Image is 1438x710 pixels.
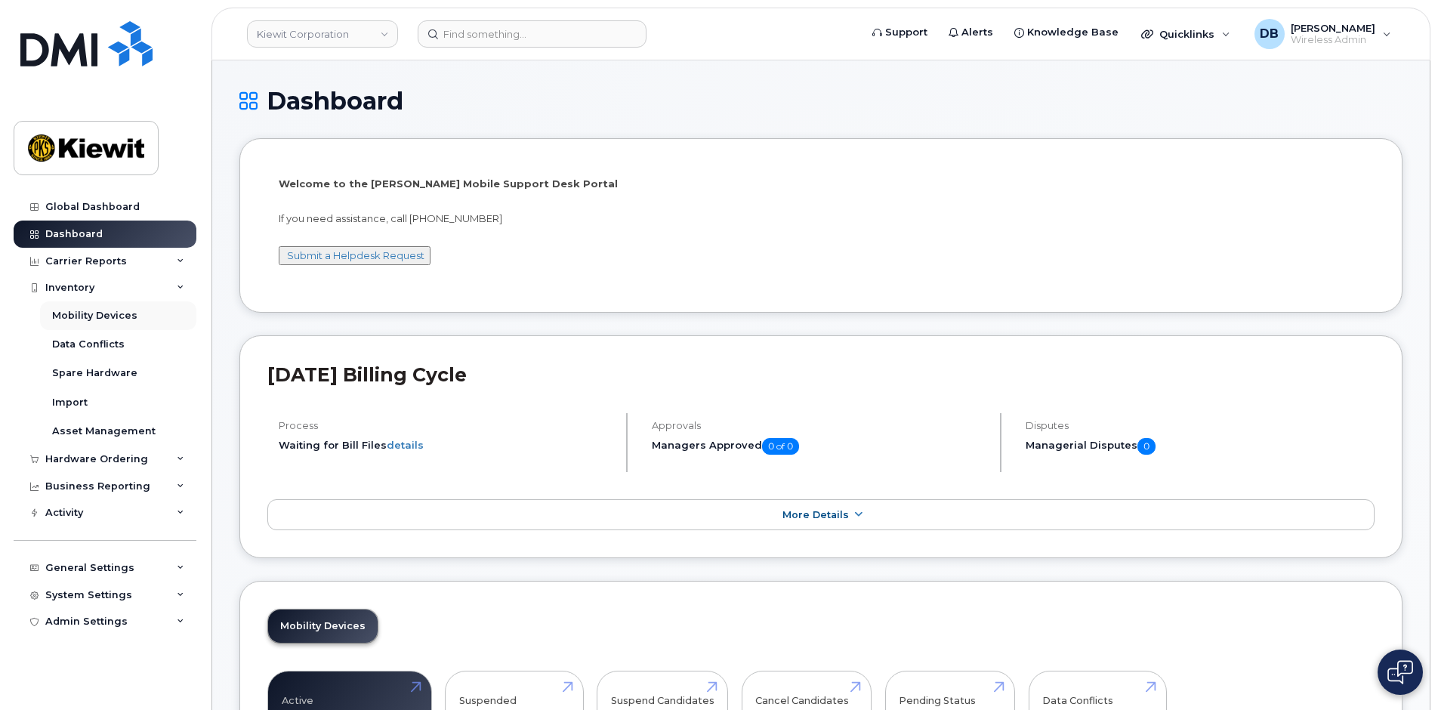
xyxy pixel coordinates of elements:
[1137,438,1156,455] span: 0
[1026,438,1375,455] h5: Managerial Disputes
[268,610,378,643] a: Mobility Devices
[782,509,849,520] span: More Details
[279,211,1363,226] p: If you need assistance, call [PHONE_NUMBER]
[287,249,424,261] a: Submit a Helpdesk Request
[279,438,613,452] li: Waiting for Bill Files
[387,439,424,451] a: details
[1387,660,1413,684] img: Open chat
[1026,420,1375,431] h4: Disputes
[239,88,1403,114] h1: Dashboard
[279,246,430,265] button: Submit a Helpdesk Request
[762,438,799,455] span: 0 of 0
[652,438,986,455] h5: Managers Approved
[267,363,1375,386] h2: [DATE] Billing Cycle
[652,420,986,431] h4: Approvals
[279,177,1363,191] p: Welcome to the [PERSON_NAME] Mobile Support Desk Portal
[279,420,613,431] h4: Process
